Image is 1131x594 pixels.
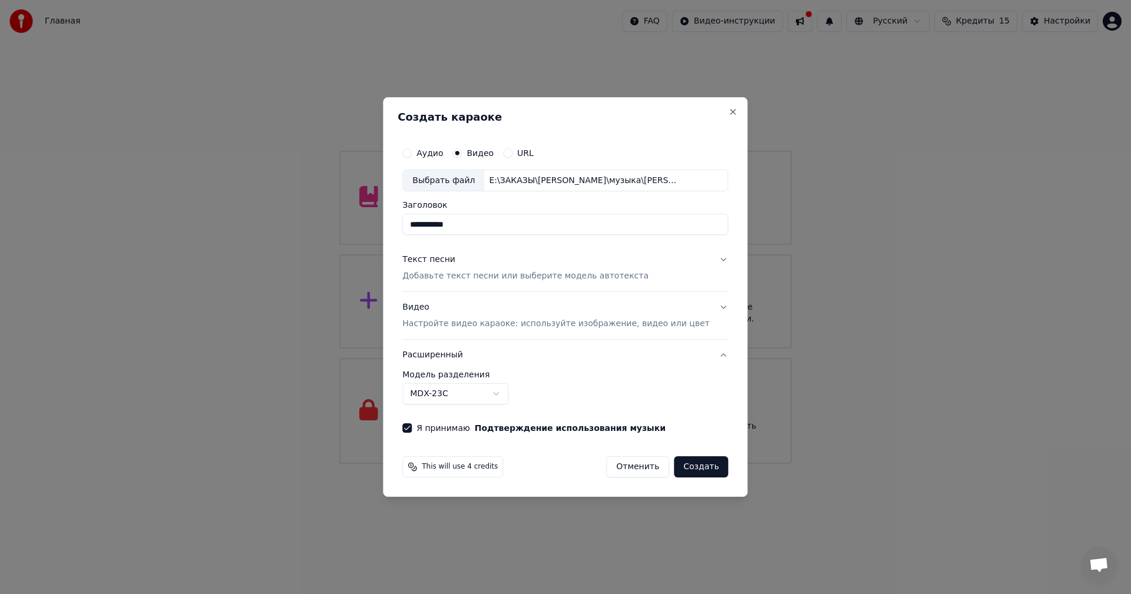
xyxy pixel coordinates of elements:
[402,302,709,330] div: Видео
[606,456,669,477] button: Отменить
[416,149,443,157] label: Аудио
[674,456,728,477] button: Создать
[403,170,484,191] div: Выбрать файл
[475,424,666,432] button: Я принимаю
[467,149,494,157] label: Видео
[517,149,534,157] label: URL
[402,370,728,379] label: Модель разделения
[402,340,728,370] button: Расширенный
[402,293,728,340] button: ВидеоНастройте видео караоке: используйте изображение, видео или цвет
[402,245,728,292] button: Текст песниДобавьте текст песни или выберите модель автотекста
[402,271,649,283] p: Добавьте текст песни или выберите модель автотекста
[484,175,684,187] div: E:\ЗАКАЗЫ\[PERSON_NAME]\музыка\[PERSON_NAME] и [PERSON_NAME] 22.25\A+N WEDDING.mp4
[398,112,733,122] h2: Создать караоке
[402,201,728,210] label: Заголовок
[402,318,709,330] p: Настройте видео караоке: используйте изображение, видео или цвет
[402,254,455,266] div: Текст песни
[416,424,666,432] label: Я принимаю
[402,370,728,414] div: Расширенный
[422,462,498,472] span: This will use 4 credits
